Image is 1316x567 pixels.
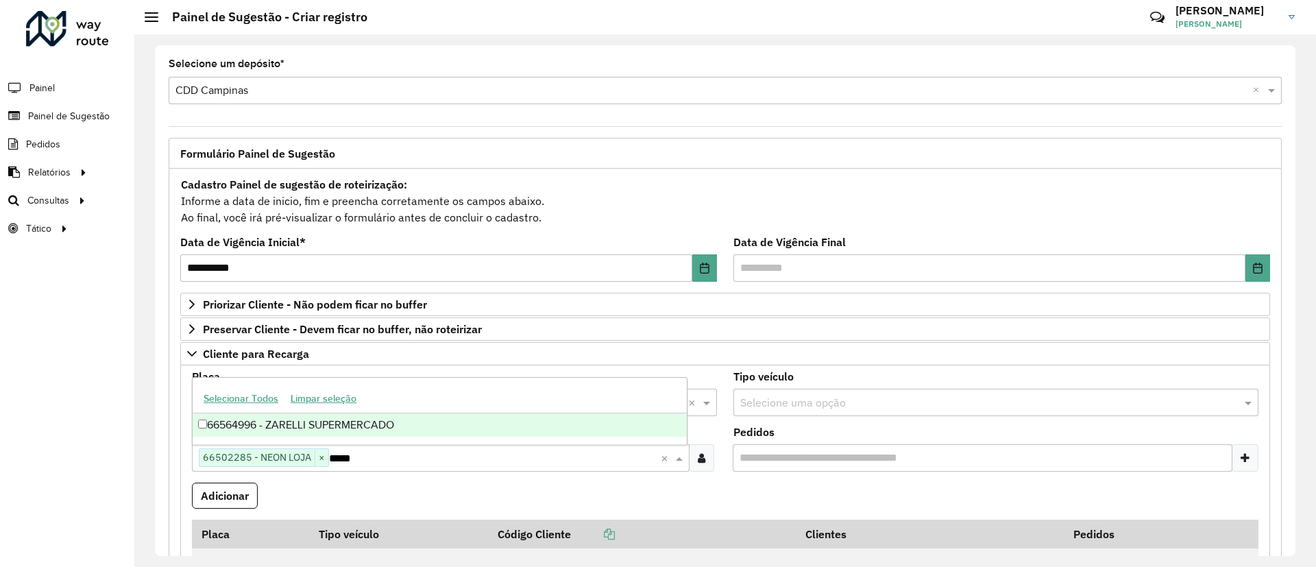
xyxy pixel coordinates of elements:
label: Data de Vigência Inicial [180,234,306,250]
label: Selecione um depósito [169,56,284,72]
span: Priorizar Cliente - Não podem ficar no buffer [203,299,427,310]
ng-dropdown-panel: Options list [192,377,687,445]
label: Pedidos [733,424,775,440]
span: Painel [29,81,55,95]
h3: [PERSON_NAME] [1175,4,1278,17]
span: Painel de Sugestão [28,109,110,123]
th: Código Cliente [488,520,796,548]
label: Data de Vigência Final [733,234,846,250]
span: [PERSON_NAME] [1175,18,1278,30]
h2: Painel de Sugestão - Criar registro [158,10,367,25]
span: × [315,450,328,466]
button: Choose Date [1245,254,1270,282]
button: Limpar seleção [284,388,363,409]
span: Formulário Painel de Sugestão [180,148,335,159]
th: Clientes [796,520,1064,548]
span: Consultas [27,193,69,208]
span: Clear all [661,450,672,466]
a: Contato Rápido [1143,3,1172,32]
button: Adicionar [192,483,258,509]
th: Pedidos [1064,520,1200,548]
span: Clear all [688,394,700,411]
span: Pedidos [26,137,60,152]
strong: Cadastro Painel de sugestão de roteirização: [181,178,407,191]
button: Selecionar Todos [197,388,284,409]
a: Preservar Cliente - Devem ficar no buffer, não roteirizar [180,317,1270,341]
span: Tático [26,221,51,236]
span: Preservar Cliente - Devem ficar no buffer, não roteirizar [203,324,482,335]
label: Tipo veículo [733,368,794,385]
a: Cliente para Recarga [180,342,1270,365]
a: Priorizar Cliente - Não podem ficar no buffer [180,293,1270,316]
th: Placa [192,520,309,548]
div: 66564996 - ZARELLI SUPERMERCADO [193,413,687,437]
a: Copiar [571,527,615,541]
div: Informe a data de inicio, fim e preencha corretamente os campos abaixo. Ao final, você irá pré-vi... [180,176,1270,226]
label: Placa [192,368,220,385]
span: Relatórios [28,165,71,180]
th: Tipo veículo [309,520,488,548]
span: 66502285 - NEON LOJA [199,449,315,466]
button: Choose Date [692,254,717,282]
span: Clear all [1253,82,1265,99]
span: Cliente para Recarga [203,348,309,359]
